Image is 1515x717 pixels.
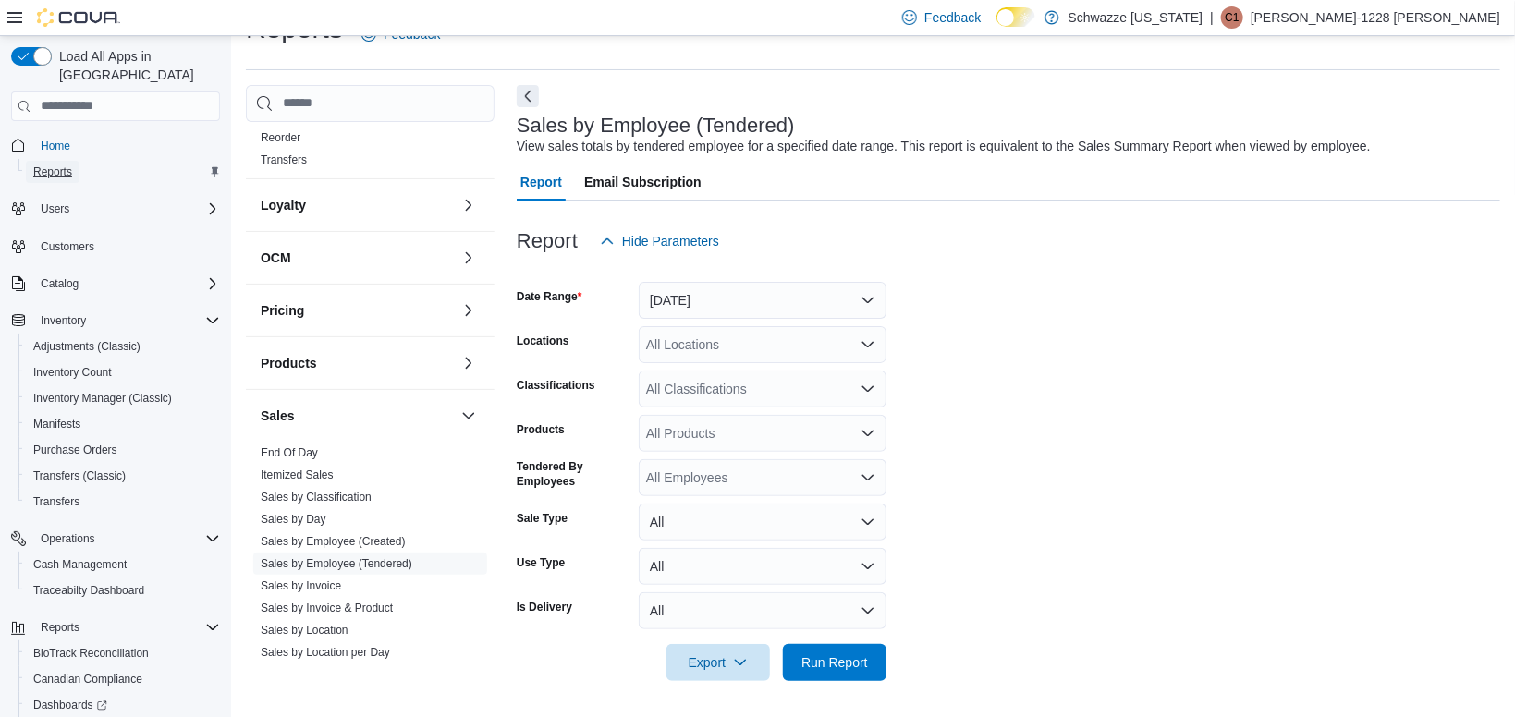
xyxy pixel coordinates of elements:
button: All [639,504,886,541]
button: Products [458,352,480,374]
button: Inventory [4,308,227,334]
a: Traceabilty Dashboard [26,579,152,602]
span: Transfers [26,491,220,513]
button: Inventory [33,310,93,332]
a: Transfers (Classic) [26,465,133,487]
span: Purchase Orders [33,443,117,457]
button: [DATE] [639,282,886,319]
span: Catalog [33,273,220,295]
a: Canadian Compliance [26,668,150,690]
span: Sales by Invoice [261,578,341,593]
p: [PERSON_NAME]-1228 [PERSON_NAME] [1251,6,1500,29]
span: Dark Mode [996,27,997,28]
a: Reports [26,161,79,183]
span: Export [678,644,759,681]
h3: Sales [261,407,295,425]
span: Inventory Manager (Classic) [33,391,172,406]
button: Run Report [783,644,886,681]
span: Reports [26,161,220,183]
span: Customers [33,235,220,258]
button: Products [261,354,454,372]
span: Email Subscription [584,164,702,201]
button: Loyalty [458,194,480,216]
a: Adjustments (Classic) [26,335,148,358]
button: Transfers (Classic) [18,463,227,489]
button: Users [4,196,227,222]
span: Hide Parameters [622,232,719,250]
span: Inventory Manager (Classic) [26,387,220,409]
span: Sales by Classification [261,490,372,504]
button: Reports [18,159,227,185]
button: Sales [261,407,454,425]
span: Users [41,201,69,216]
a: Purchase Orders [26,439,125,461]
a: Reorder [261,131,300,144]
span: Purchase Orders [26,439,220,461]
span: Traceabilty Dashboard [33,583,144,598]
h3: Products [261,354,317,372]
span: Canadian Compliance [26,668,220,690]
span: Canadian Compliance [33,672,142,687]
a: Inventory Manager (Classic) [26,387,179,409]
span: Transfers (Classic) [26,465,220,487]
button: Inventory Count [18,359,227,385]
button: All [639,548,886,585]
a: Sales by Employee (Tendered) [261,557,412,570]
a: Sales by Classification [261,491,372,504]
button: Canadian Compliance [18,666,227,692]
button: Sales [458,405,480,427]
h3: Sales by Employee (Tendered) [517,115,795,137]
button: OCM [261,249,454,267]
label: Is Delivery [517,600,572,614]
h3: Report [517,230,578,252]
a: Sales by Location [261,624,348,637]
button: Operations [33,528,103,550]
button: Users [33,198,77,220]
button: Pricing [261,301,454,320]
span: Sales by Location [261,623,348,638]
a: Sales by Invoice [261,579,341,592]
p: | [1210,6,1214,29]
span: Sales by Employee (Created) [261,534,406,549]
span: Reports [33,164,72,179]
button: Next [517,85,539,107]
button: Customers [4,233,227,260]
span: Load All Apps in [GEOGRAPHIC_DATA] [52,47,220,84]
h3: Loyalty [261,196,306,214]
label: Products [517,422,565,437]
button: Open list of options [861,382,875,396]
a: Sales by Invoice & Product [261,602,393,614]
span: Cash Management [33,557,127,572]
span: Adjustments (Classic) [33,339,141,354]
button: Traceabilty Dashboard [18,577,227,603]
label: Use Type [517,555,565,570]
a: Transfers [26,491,87,513]
a: BioTrack Reconciliation [26,642,156,664]
span: Traceabilty Dashboard [26,579,220,602]
button: Catalog [4,271,227,297]
button: Operations [4,526,227,552]
span: End Of Day [261,445,318,460]
span: BioTrack Reconciliation [33,646,149,661]
span: Transfers [33,494,79,509]
span: Sales by Invoice & Product [261,601,393,615]
h3: OCM [261,249,291,267]
a: Sales by Employee (Created) [261,535,406,548]
span: Inventory Count [33,365,112,380]
button: Export [666,644,770,681]
span: Catalog [41,276,79,291]
button: Manifests [18,411,227,437]
button: All [639,592,886,629]
span: Operations [41,531,95,546]
button: Loyalty [261,196,454,214]
span: Sales by Location per Day [261,645,390,660]
span: Feedback [924,8,981,27]
a: Dashboards [26,694,115,716]
span: Transfers (Classic) [33,468,126,483]
a: Home [33,135,78,157]
div: View sales totals by tendered employee for a specified date range. This report is equivalent to t... [517,137,1371,156]
span: BioTrack Reconciliation [26,642,220,664]
span: Itemized Sales [261,468,334,482]
span: Inventory Count [26,361,220,383]
img: Cova [37,8,120,27]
